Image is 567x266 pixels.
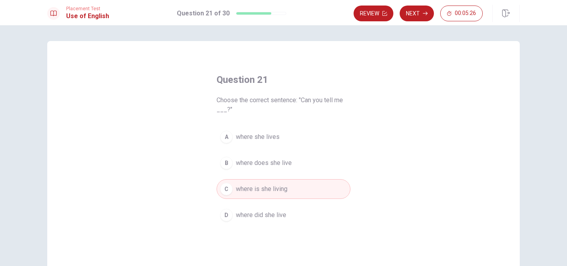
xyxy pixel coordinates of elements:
[400,6,434,21] button: Next
[217,179,350,199] button: Cwhere is she living
[217,205,350,225] button: Dwhere did she live
[66,11,109,21] h1: Use of English
[217,127,350,147] button: Awhere she lives
[217,96,350,114] span: Choose the correct sentence: "Can you tell me ___?"
[236,184,287,194] span: where is she living
[455,10,476,17] span: 00:05:26
[236,132,280,142] span: where she lives
[236,210,286,220] span: where did she live
[177,9,230,18] h1: Question 21 of 30
[66,6,109,11] span: Placement Test
[440,6,483,21] button: 00:05:26
[220,131,233,143] div: A
[236,158,292,168] span: where does she live
[220,183,233,195] div: C
[220,209,233,221] div: D
[217,153,350,173] button: Bwhere does she live
[217,73,350,86] h4: Question 21
[220,157,233,169] div: B
[354,6,393,21] button: Review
